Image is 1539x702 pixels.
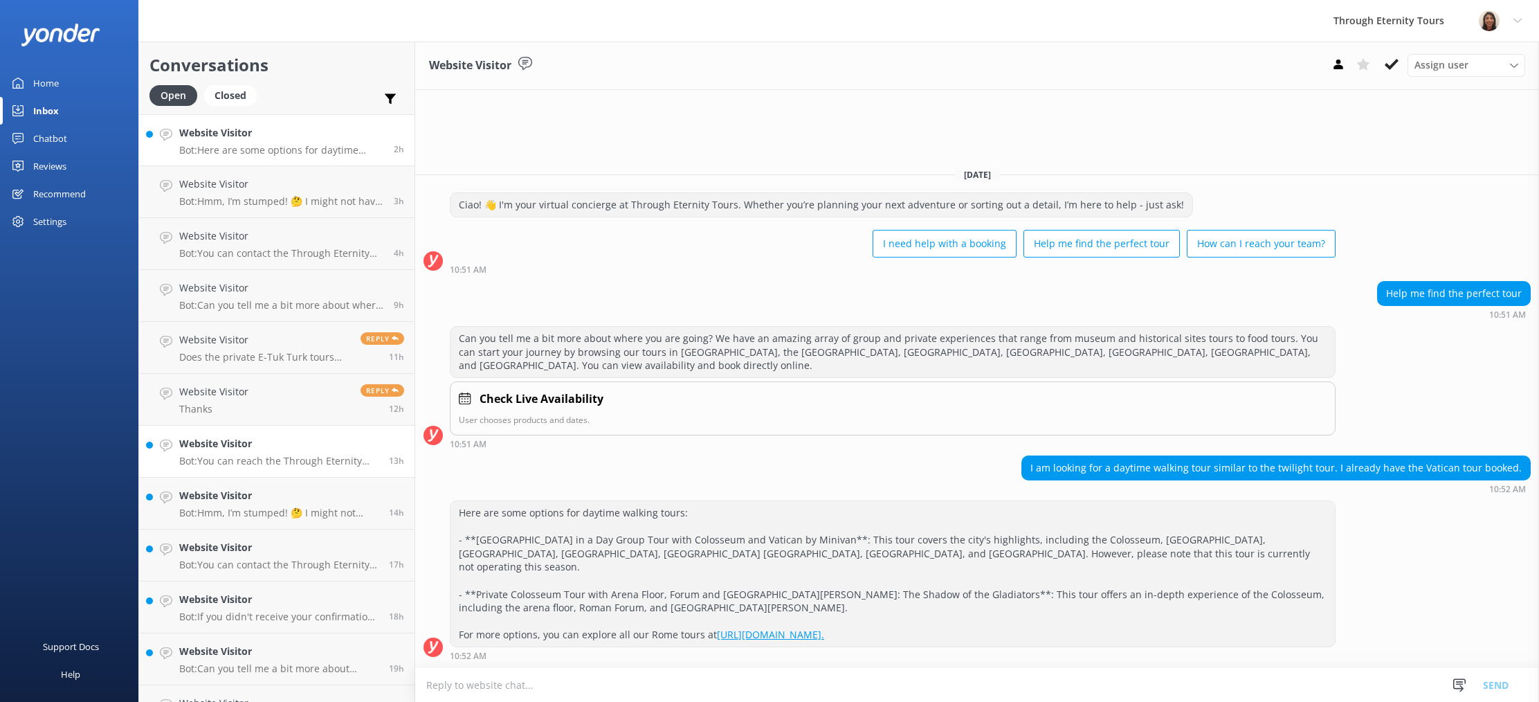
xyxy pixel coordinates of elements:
div: Sep 10 2025 10:51am (UTC +02:00) Europe/Amsterdam [450,439,1336,449]
a: Website VisitorBot:You can contact the Through Eternity Tours team at [PHONE_NUMBER] or [PHONE_NU... [139,530,415,582]
div: I am looking for a daytime walking tour similar to the twilight tour. I already have the Vatican ... [1022,456,1530,480]
h4: Check Live Availability [480,390,603,408]
a: Website VisitorDoes the private E-Tuk Turk tours operate at night in November?Reply11h [139,322,415,374]
a: Website VisitorBot:You can reach the Through Eternity Tours team by calling [PHONE_NUMBER] or [PH... [139,426,415,478]
div: Closed [204,85,257,106]
p: User chooses products and dates. [459,413,1327,426]
h4: Website Visitor [179,540,379,555]
a: Website VisitorBot:Can you tell me a bit more about where you are going? We have an amazing array... [139,270,415,322]
button: How can I reach your team? [1187,230,1336,258]
div: Sep 10 2025 10:51am (UTC +02:00) Europe/Amsterdam [450,264,1336,274]
div: Sep 10 2025 10:52am (UTC +02:00) Europe/Amsterdam [450,651,1336,660]
span: Sep 09 2025 07:16pm (UTC +02:00) Europe/Amsterdam [389,611,404,622]
p: Bot: You can reach the Through Eternity Tours team by calling [PHONE_NUMBER] or [PHONE_NUMBER]. Y... [179,455,379,467]
a: Open [149,87,204,102]
span: Reply [361,332,404,345]
button: I need help with a booking [873,230,1017,258]
div: Here are some options for daytime walking tours: - **[GEOGRAPHIC_DATA] in a Day Group Tour with C... [450,501,1335,647]
strong: 10:51 AM [1489,311,1526,319]
p: Thanks [179,403,248,415]
div: Support Docs [43,633,99,660]
strong: 10:52 AM [1489,485,1526,494]
span: Assign user [1414,57,1468,73]
div: Assign User [1408,54,1525,76]
img: 725-1755267273.png [1479,10,1500,31]
p: Does the private E-Tuk Turk tours operate at night in November? [179,351,350,363]
div: Can you tell me a bit more about where you are going? We have an amazing array of group and priva... [450,327,1335,377]
h4: Website Visitor [179,488,379,503]
p: Bot: You can contact the Through Eternity Tours team at [PHONE_NUMBER] or [PHONE_NUMBER]. You can... [179,247,383,260]
button: Help me find the perfect tour [1023,230,1180,258]
a: Website VisitorBot:You can contact the Through Eternity Tours team at [PHONE_NUMBER] or [PHONE_NU... [139,218,415,270]
span: Sep 10 2025 08:58am (UTC +02:00) Europe/Amsterdam [394,247,404,259]
strong: 10:51 AM [450,266,486,274]
h4: Website Visitor [179,592,379,607]
a: Website VisitorBot:Here are some options for daytime walking tours: - **[GEOGRAPHIC_DATA] in a Da... [139,114,415,166]
span: Sep 10 2025 10:52am (UTC +02:00) Europe/Amsterdam [394,143,404,155]
h4: Website Visitor [179,228,383,244]
span: Sep 10 2025 04:12am (UTC +02:00) Europe/Amsterdam [394,299,404,311]
div: Open [149,85,197,106]
strong: 10:51 AM [450,440,486,449]
h3: Website Visitor [429,57,511,75]
p: Bot: Hmm, I’m stumped! 🤔 I might not have the answer to that one, but our amazing team definitely... [179,507,379,519]
div: Settings [33,208,66,235]
div: Help [61,660,80,688]
p: Bot: Hmm, I’m stumped! 🤔 I might not have the answer to that one, but our amazing team definitely... [179,195,383,208]
a: Website VisitorThanksReply12h [139,374,415,426]
strong: 10:52 AM [450,652,486,660]
span: [DATE] [956,169,999,181]
span: Sep 10 2025 09:48am (UTC +02:00) Europe/Amsterdam [394,195,404,207]
div: Recommend [33,180,86,208]
span: Sep 09 2025 05:22pm (UTC +02:00) Europe/Amsterdam [389,663,404,674]
div: Help me find the perfect tour [1378,282,1530,305]
p: Bot: Can you tell me a bit more about where you are going? We have an amazing array of group and ... [179,299,383,312]
p: Bot: You can contact the Through Eternity Tours team at [PHONE_NUMBER] or [PHONE_NUMBER]. You can... [179,559,379,571]
div: Reviews [33,152,66,180]
div: Inbox [33,97,59,125]
div: Sep 10 2025 10:52am (UTC +02:00) Europe/Amsterdam [1021,484,1531,494]
a: Website VisitorBot:Can you tell me a bit more about where you are going? We have an amazing array... [139,633,415,685]
h4: Website Visitor [179,384,248,399]
span: Sep 09 2025 07:57pm (UTC +02:00) Europe/Amsterdam [389,559,404,570]
h4: Website Visitor [179,436,379,451]
a: [URL][DOMAIN_NAME]. [717,628,824,641]
span: Sep 10 2025 01:57am (UTC +02:00) Europe/Amsterdam [389,351,404,363]
div: Chatbot [33,125,67,152]
div: Ciao! 👋 I'm your virtual concierge at Through Eternity Tours. Whether you’re planning your next a... [450,193,1192,217]
p: Bot: Can you tell me a bit more about where you are going? We have an amazing array of group and ... [179,663,379,675]
h4: Website Visitor [179,177,383,192]
span: Reply [361,384,404,397]
a: Website VisitorBot:Hmm, I’m stumped! 🤔 I might not have the answer to that one, but our amazing t... [139,478,415,530]
img: yonder-white-logo.png [21,24,100,46]
div: Home [33,69,59,97]
a: Website VisitorBot:If you didn't receive your confirmation email, you can contact the team at [EM... [139,582,415,633]
h2: Conversations [149,52,404,78]
h4: Website Visitor [179,644,379,659]
span: Sep 10 2025 12:28am (UTC +02:00) Europe/Amsterdam [389,403,404,415]
span: Sep 09 2025 10:47pm (UTC +02:00) Europe/Amsterdam [389,507,404,519]
h4: Website Visitor [179,280,383,296]
a: Website VisitorBot:Hmm, I’m stumped! 🤔 I might not have the answer to that one, but our amazing t... [139,166,415,218]
p: Bot: If you didn't receive your confirmation email, you can contact the team at [EMAIL_ADDRESS][D... [179,611,379,623]
p: Bot: Here are some options for daytime walking tours: - **[GEOGRAPHIC_DATA] in a Day Group Tour w... [179,144,383,156]
span: Sep 09 2025 11:32pm (UTC +02:00) Europe/Amsterdam [389,455,404,467]
h4: Website Visitor [179,332,350,348]
a: Closed [204,87,264,102]
h4: Website Visitor [179,125,383,141]
div: Sep 10 2025 10:51am (UTC +02:00) Europe/Amsterdam [1377,309,1531,319]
